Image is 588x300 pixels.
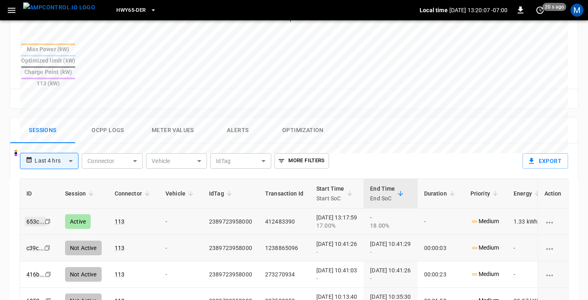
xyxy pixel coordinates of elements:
span: End TimeEnd SoC [370,184,405,203]
div: Last 4 hrs [35,153,78,169]
button: More Filters [274,153,329,169]
p: [DATE] 13:20:07 -07:00 [449,6,507,14]
span: Energy [514,189,542,198]
div: Start Time [316,184,344,203]
button: Export [523,153,568,169]
button: Sessions [10,117,75,143]
div: charging session options [544,217,562,226]
span: 20 s ago [542,3,566,11]
p: End SoC [370,193,395,203]
span: Start TimeStart SoC [316,184,355,203]
th: Transaction Id [259,179,310,209]
div: charging session options [544,270,562,278]
button: Ocpp logs [75,117,140,143]
p: Start SoC [316,193,344,203]
span: Duration [424,189,457,198]
span: IdTag [209,189,235,198]
p: Local time [420,6,448,14]
button: Optimization [270,117,335,143]
div: charging session options [544,244,562,252]
th: Action [538,179,568,209]
img: ampcontrol.io logo [23,2,95,13]
button: Meter Values [140,117,205,143]
span: Connector [115,189,152,198]
button: HWY65-DER [113,2,159,18]
button: Alerts [205,117,270,143]
span: Vehicle [166,189,196,198]
span: Session [65,189,96,198]
span: Priority [470,189,501,198]
th: ID [20,179,59,209]
div: End Time [370,184,395,203]
div: profile-icon [571,4,584,17]
button: set refresh interval [534,4,547,17]
span: HWY65-DER [116,6,146,15]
